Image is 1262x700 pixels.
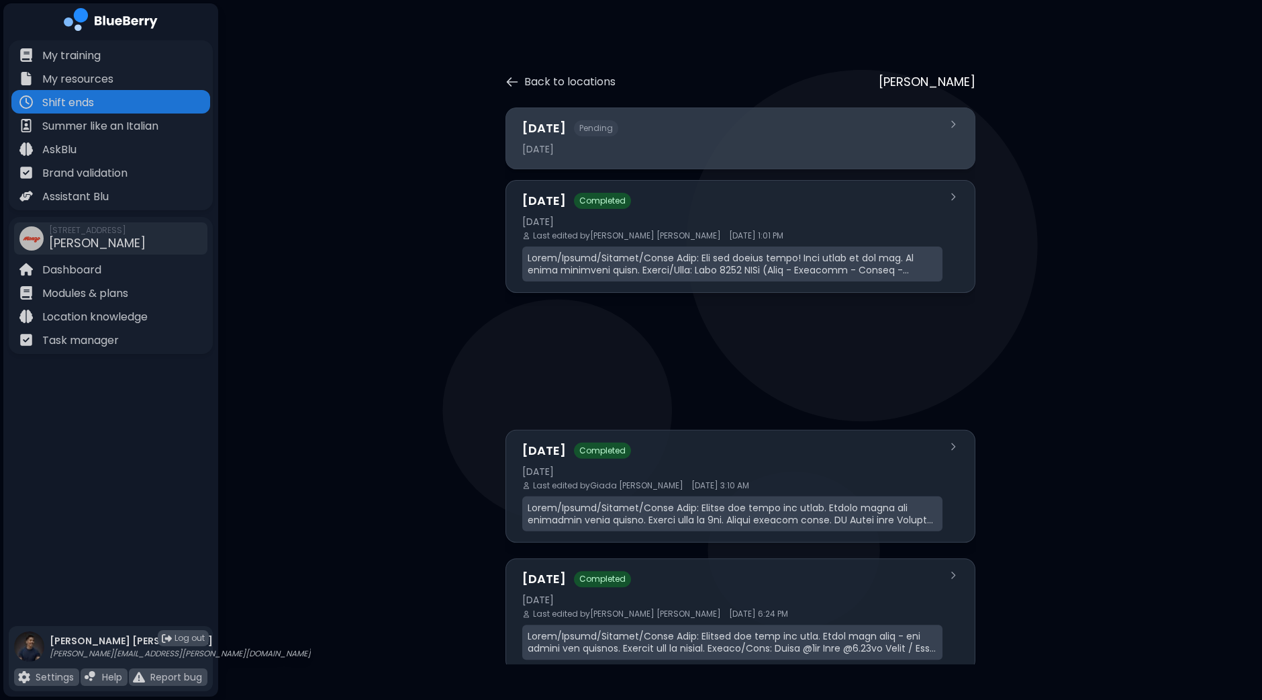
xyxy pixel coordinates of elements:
span: [DATE] 6:24 PM [729,609,788,619]
p: Shift ends [42,95,94,111]
img: company thumbnail [19,226,44,251]
p: My training [42,48,101,64]
img: profile photo [14,631,44,675]
p: Help [102,671,122,683]
p: Dashboard [42,262,101,278]
p: Report bug [150,671,202,683]
p: Summer like an Italian [42,118,158,134]
h3: [DATE] [522,119,566,138]
span: Pending [574,120,618,136]
p: Modules & plans [42,286,128,302]
p: My resources [42,71,113,87]
p: AskBlu [42,142,77,158]
p: Settings [36,671,74,683]
p: [PERSON_NAME] [PERSON_NAME] [50,635,311,647]
span: Completed [574,193,631,209]
p: Assistant Blu [42,189,109,205]
div: [DATE] [522,466,942,478]
span: [PERSON_NAME] [49,234,146,251]
p: Brand validation [42,165,128,181]
p: Lorem/Ipsumd/Sitamet/Conse Adip: Elitse doe tempo inc utlab. Etdolo magna ali enimadmin venia qui... [528,502,937,526]
img: file icon [19,72,33,85]
span: Completed [574,571,631,587]
span: [STREET_ADDRESS] [49,225,146,236]
img: file icon [19,48,33,62]
img: file icon [85,671,97,683]
img: file icon [19,166,33,179]
div: [DATE] [522,143,942,155]
span: [DATE] 1:01 PM [729,230,783,241]
h3: [DATE] [522,441,566,460]
img: logout [162,633,172,644]
img: file icon [19,333,33,347]
span: [DATE] 3:10 AM [691,480,749,491]
img: file icon [19,142,33,156]
p: [PERSON_NAME][EMAIL_ADDRESS][PERSON_NAME][DOMAIN_NAME] [50,648,311,659]
img: file icon [133,671,145,683]
img: file icon [19,310,33,323]
img: file icon [19,286,33,300]
div: [DATE] [522,216,942,228]
h3: [DATE] [522,570,566,588]
img: company logo [64,8,158,36]
img: file icon [19,263,33,276]
p: Lorem/Ipsumd/Sitamet/Conse Adip: Elitsed doe temp inc utla. Etdol magn aliq - eni admini ven quis... [528,630,937,654]
span: Last edited by Giada [PERSON_NAME] [533,480,683,491]
h3: [DATE] [522,191,566,210]
p: Lorem/Ipsumd/Sitamet/Conse Adip: Eli sed doeius tempo! Inci utlab et dol mag. Al enima minimveni ... [528,252,937,276]
img: file icon [19,119,33,132]
img: file icon [19,189,33,203]
span: Last edited by [PERSON_NAME] [PERSON_NAME] [533,230,721,241]
span: Completed [574,443,631,459]
img: file icon [19,95,33,109]
span: Log out [175,633,205,644]
div: [DATE] [522,594,942,606]
span: Last edited by [PERSON_NAME] [PERSON_NAME] [533,609,721,619]
p: [PERSON_NAME] [879,73,975,91]
button: Back to locations [505,74,616,90]
p: Task manager [42,333,119,349]
img: file icon [18,671,30,683]
p: Location knowledge [42,309,148,325]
